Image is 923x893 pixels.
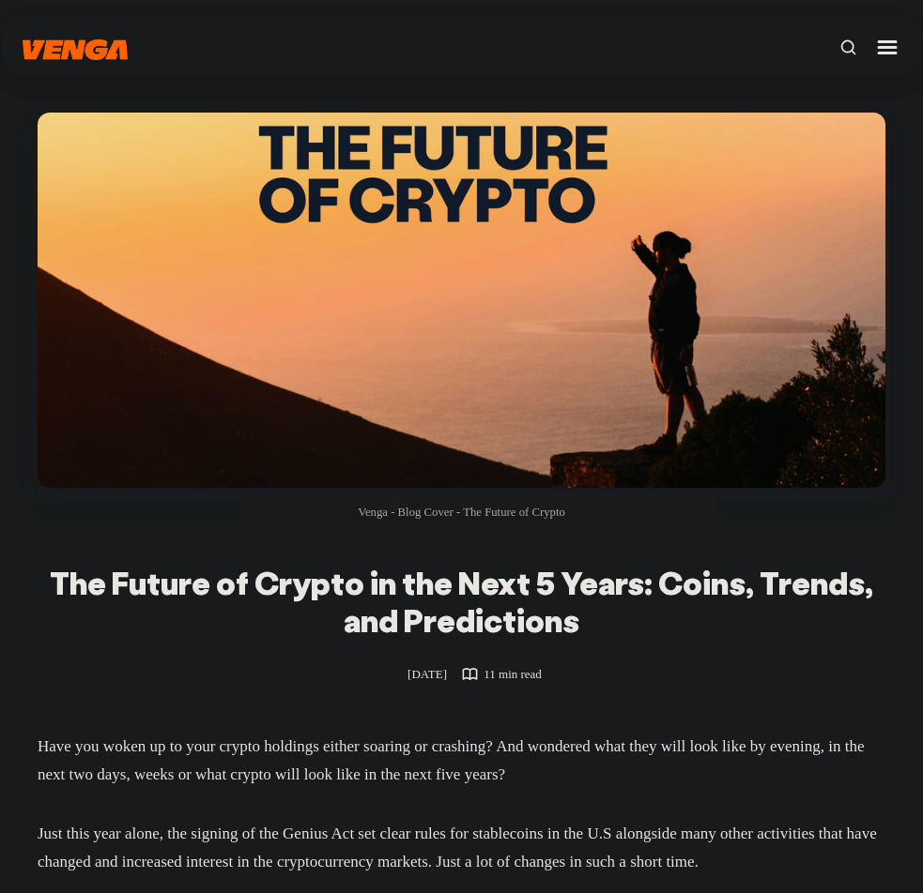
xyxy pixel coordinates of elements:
time: [DATE] [381,667,447,681]
img: Venga Blog [23,39,128,61]
p: Have you woken up to your crypto holdings either soaring or crashing? And wondered what they will... [38,733,885,790]
div: 11 min read [461,663,542,685]
span: Venga - Blog Cover - The Future of Crypto [358,506,565,519]
h1: The Future of Crypto in the Next 5 Years: Coins, Trends, and Predictions [38,564,885,641]
img: The Future of Crypto in the Next 5 Years: Coins, Trends, and Predictions [38,113,885,488]
p: Just this year alone, the signing of the Genius Act set clear rules for stablecoins in the U.S al... [38,812,885,877]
